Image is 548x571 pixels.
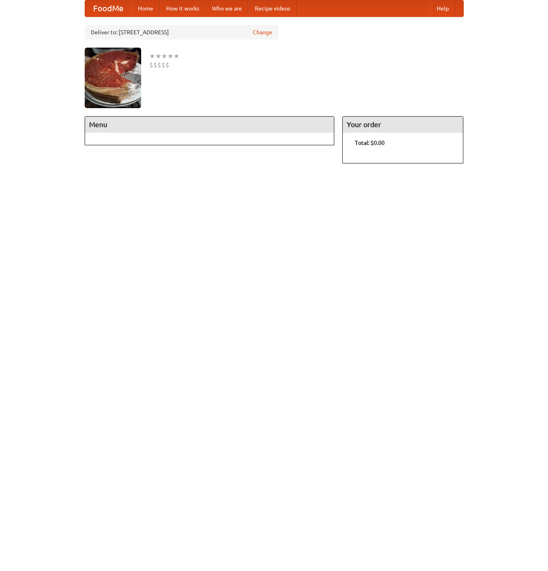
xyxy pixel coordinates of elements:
a: FoodMe [85,0,131,17]
a: Home [131,0,160,17]
li: ★ [155,52,161,61]
li: $ [165,61,169,69]
li: $ [153,61,157,69]
b: Total: $0.00 [355,140,385,146]
li: ★ [167,52,173,61]
a: How it works [160,0,206,17]
li: ★ [149,52,155,61]
h4: Your order [343,117,463,133]
li: $ [157,61,161,69]
li: $ [149,61,153,69]
a: Who we are [206,0,248,17]
a: Recipe videos [248,0,297,17]
li: ★ [173,52,179,61]
li: $ [161,61,165,69]
a: Help [430,0,455,17]
li: ★ [161,52,167,61]
h4: Menu [85,117,334,133]
a: Change [253,28,272,36]
div: Deliver to: [STREET_ADDRESS] [85,25,278,40]
img: angular.jpg [85,48,141,108]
